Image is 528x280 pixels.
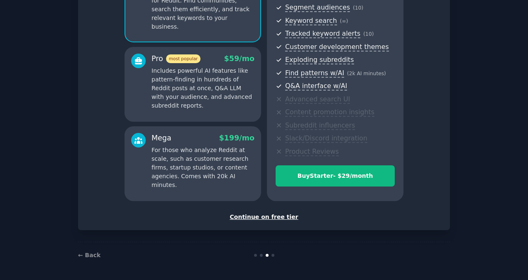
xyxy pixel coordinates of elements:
[285,95,350,104] span: Advanced search UI
[276,172,394,180] div: Buy Starter - $ 29 /month
[285,82,347,91] span: Q&A interface w/AI
[87,213,441,221] div: Continue on free tier
[285,43,389,52] span: Customer development themes
[285,121,355,130] span: Subreddit influencers
[152,146,254,189] p: For those who analyze Reddit at scale, such as customer research firms, startup studios, or conte...
[340,18,348,24] span: ( ∞ )
[285,108,374,117] span: Content promotion insights
[353,5,363,11] span: ( 10 )
[285,17,337,25] span: Keyword search
[347,71,386,76] span: ( 2k AI minutes )
[152,54,200,64] div: Pro
[285,69,344,78] span: Find patterns w/AI
[285,29,360,38] span: Tracked keyword alerts
[285,147,339,156] span: Product Reviews
[166,54,201,63] span: most popular
[78,252,100,258] a: ← Back
[285,56,354,64] span: Exploding subreddits
[285,3,350,12] span: Segment audiences
[152,66,254,110] p: Includes powerful AI features like pattern-finding in hundreds of Reddit posts at once, Q&A LLM w...
[219,134,254,142] span: $ 199 /mo
[152,133,171,143] div: Mega
[363,31,374,37] span: ( 10 )
[285,134,367,143] span: Slack/Discord integration
[224,54,254,63] span: $ 59 /mo
[276,165,395,187] button: BuyStarter- $29/month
